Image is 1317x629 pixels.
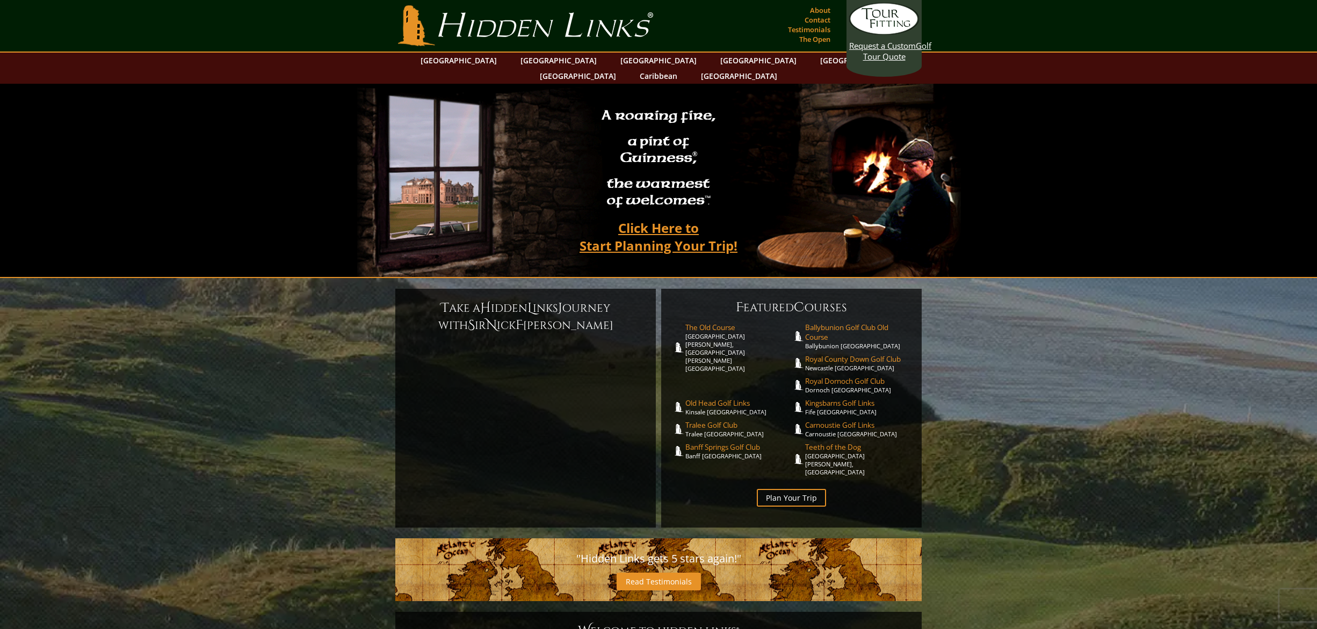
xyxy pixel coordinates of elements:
[805,354,911,364] span: Royal County Down Golf Club
[527,299,533,317] span: L
[515,53,602,68] a: [GEOGRAPHIC_DATA]
[468,317,475,334] span: S
[685,398,792,408] span: Old Head Golf Links
[685,323,792,332] span: The Old Course
[516,317,523,334] span: F
[406,549,911,568] p: "Hidden Links gets 5 stars again!"
[569,215,748,258] a: Click Here toStart Planning Your Trip!
[802,12,833,27] a: Contact
[415,53,502,68] a: [GEOGRAPHIC_DATA]
[486,317,497,334] span: N
[685,442,792,452] span: Banff Springs Golf Club
[815,53,902,68] a: [GEOGRAPHIC_DATA]
[736,299,743,316] span: F
[685,398,792,416] a: Old Head Golf LinksKinsale [GEOGRAPHIC_DATA]
[805,376,911,394] a: Royal Dornoch Golf ClubDornoch [GEOGRAPHIC_DATA]
[595,103,722,215] h2: A roaring fire, a pint of Guinness , the warmest of welcomes™.
[406,299,645,334] h6: ake a idden inks ourney with ir ick [PERSON_NAME]
[805,420,911,438] a: Carnoustie Golf LinksCarnoustie [GEOGRAPHIC_DATA]
[785,22,833,37] a: Testimonials
[685,420,792,430] span: Tralee Golf Club
[805,442,911,452] span: Teeth of the Dog
[757,489,826,507] a: Plan Your Trip
[441,299,449,317] span: T
[558,299,562,317] span: J
[797,32,833,47] a: The Open
[685,420,792,438] a: Tralee Golf ClubTralee [GEOGRAPHIC_DATA]
[715,53,802,68] a: [GEOGRAPHIC_DATA]
[849,3,919,62] a: Request a CustomGolf Tour Quote
[794,299,805,316] span: C
[805,376,911,386] span: Royal Dornoch Golf Club
[805,398,911,408] span: Kingsbarns Golf Links
[617,573,701,590] a: Read Testimonials
[615,53,702,68] a: [GEOGRAPHIC_DATA]
[805,420,911,430] span: Carnoustie Golf Links
[672,299,911,316] h6: eatured ourses
[480,299,491,317] span: H
[634,68,683,84] a: Caribbean
[805,442,911,476] a: Teeth of the Dog[GEOGRAPHIC_DATA][PERSON_NAME], [GEOGRAPHIC_DATA]
[805,323,911,350] a: Ballybunion Golf Club Old CourseBallybunion [GEOGRAPHIC_DATA]
[805,398,911,416] a: Kingsbarns Golf LinksFife [GEOGRAPHIC_DATA]
[685,323,792,372] a: The Old Course[GEOGRAPHIC_DATA][PERSON_NAME], [GEOGRAPHIC_DATA][PERSON_NAME] [GEOGRAPHIC_DATA]
[685,442,792,460] a: Banff Springs Golf ClubBanff [GEOGRAPHIC_DATA]
[534,68,621,84] a: [GEOGRAPHIC_DATA]
[696,68,783,84] a: [GEOGRAPHIC_DATA]
[807,3,833,18] a: About
[805,354,911,372] a: Royal County Down Golf ClubNewcastle [GEOGRAPHIC_DATA]
[849,40,916,51] span: Request a Custom
[805,323,911,342] span: Ballybunion Golf Club Old Course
